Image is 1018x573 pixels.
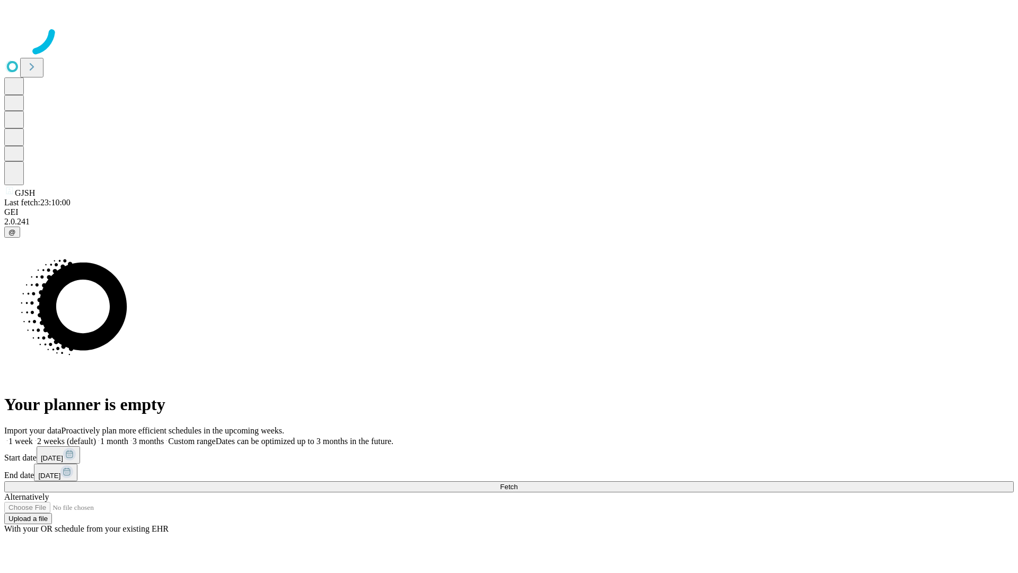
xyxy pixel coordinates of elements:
[4,524,169,533] span: With your OR schedule from your existing EHR
[38,472,60,480] span: [DATE]
[4,481,1014,492] button: Fetch
[133,437,164,446] span: 3 months
[4,513,52,524] button: Upload a file
[8,228,16,236] span: @
[500,483,517,491] span: Fetch
[216,437,393,446] span: Dates can be optimized up to 3 months in the future.
[4,464,1014,481] div: End date
[168,437,215,446] span: Custom range
[41,454,63,462] span: [DATE]
[8,437,33,446] span: 1 week
[4,198,71,207] span: Last fetch: 23:10:00
[4,395,1014,414] h1: Your planner is empty
[4,227,20,238] button: @
[34,464,77,481] button: [DATE]
[62,426,284,435] span: Proactively plan more efficient schedules in the upcoming weeks.
[4,426,62,435] span: Import your data
[4,446,1014,464] div: Start date
[4,207,1014,217] div: GEI
[37,437,96,446] span: 2 weeks (default)
[15,188,35,197] span: GJSH
[37,446,80,464] button: [DATE]
[4,492,49,501] span: Alternatively
[4,217,1014,227] div: 2.0.241
[100,437,128,446] span: 1 month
